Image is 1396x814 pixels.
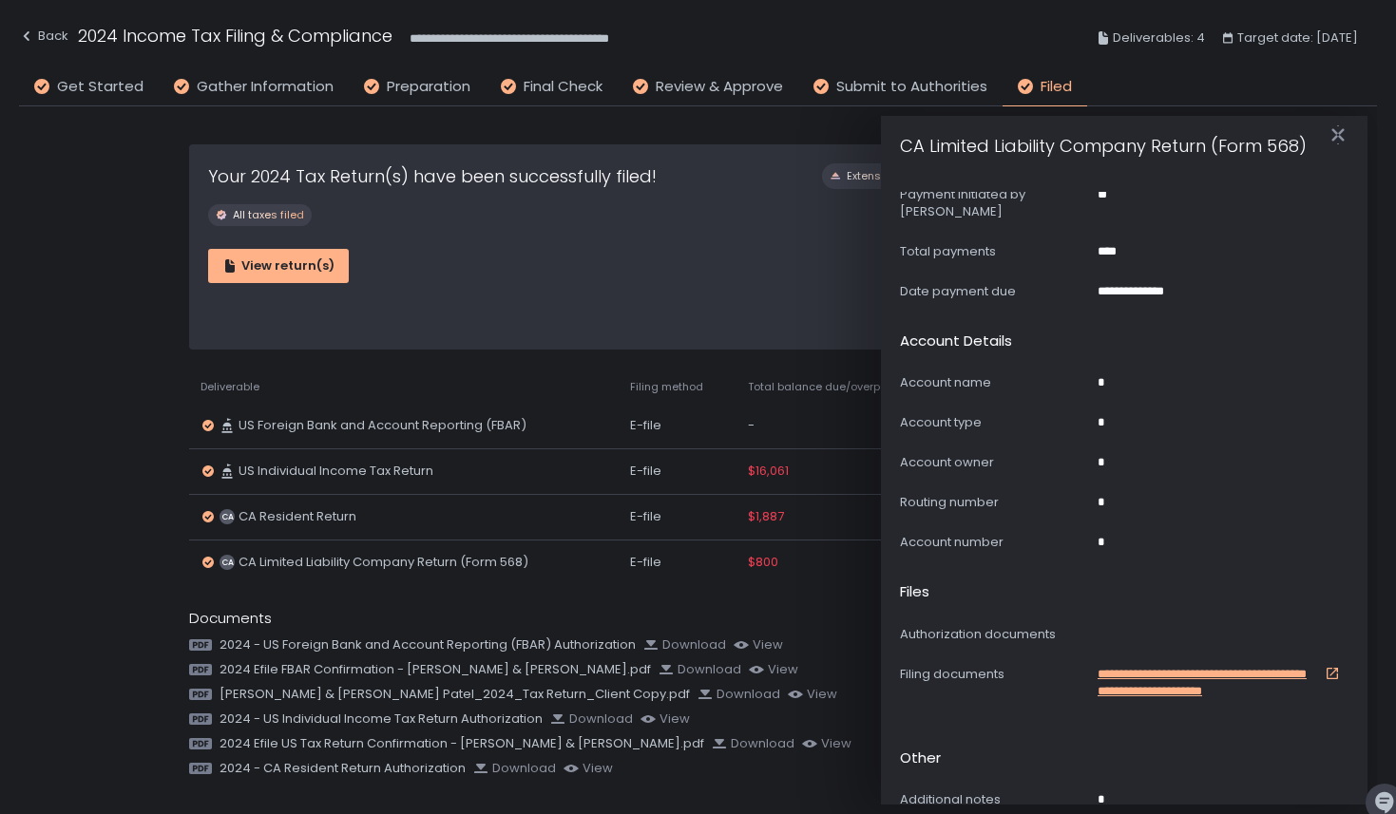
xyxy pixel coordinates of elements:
h1: 2024 Income Tax Filing & Compliance [78,23,392,48]
span: $16,061 [748,463,789,480]
button: view [564,760,613,777]
span: All taxes filed [233,208,304,222]
span: Deliverable [201,380,259,394]
span: [PERSON_NAME] & [PERSON_NAME] Patel_2024_Tax Return_Client Copy.pdf [220,686,690,703]
span: Gather Information [197,76,334,98]
div: E-file [630,417,725,434]
div: Total payments [900,243,1090,260]
button: Back [19,23,68,54]
button: Download [643,636,726,653]
button: view [749,661,798,678]
span: 2024 - US Foreign Bank and Account Reporting (FBAR) Authorization [220,636,636,653]
span: Review & Approve [656,76,783,98]
button: View return(s) [208,249,349,283]
span: 2024 - US Individual Income Tax Return Authorization [220,710,543,728]
div: Filing documents [900,666,1090,683]
span: Filed [1041,76,1072,98]
div: Account type [900,414,1090,431]
div: Authorization documents [900,626,1090,643]
h1: CA Limited Liability Company Return (Form 568) [900,110,1307,159]
div: Account owner [900,454,1090,471]
span: CA Resident Return [239,508,356,525]
text: CA [220,511,233,522]
h1: Your 2024 Tax Return(s) have been successfully filed! [208,163,657,189]
button: Download [659,661,741,678]
span: - [748,417,755,434]
div: Documents [189,608,1208,630]
div: Date payment due [900,283,1090,300]
div: E-file [630,508,725,525]
div: Routing number [900,494,1090,511]
div: Account number [900,534,1090,551]
button: Download [550,710,633,728]
h2: Other [900,748,941,769]
span: 2024 Efile US Tax Return Confirmation - [PERSON_NAME] & [PERSON_NAME].pdf [220,735,704,752]
span: Submit to Authorities [836,76,987,98]
span: 2024 Efile FBAR Confirmation - [PERSON_NAME] & [PERSON_NAME].pdf [220,661,651,678]
button: Download [473,760,556,777]
button: Download [698,686,780,703]
span: US Individual Income Tax Return [239,463,433,480]
span: Extension filed [847,169,924,183]
div: Account name [900,374,1090,391]
button: view [734,636,783,653]
span: Deliverables: 4 [1113,27,1205,49]
div: Payment initiated by [PERSON_NAME] [900,186,1090,220]
text: CA [220,557,233,568]
button: view [641,710,690,728]
span: US Foreign Bank and Account Reporting (FBAR) [239,417,526,434]
span: Total balance due/overpaid [748,380,898,394]
button: view [788,686,837,703]
span: Get Started [57,76,143,98]
div: Back [19,25,68,47]
span: $800 [748,554,778,571]
div: Additional notes [900,791,1090,808]
div: View return(s) [222,257,335,274]
span: CA Limited Liability Company Return (Form 568) [239,554,528,571]
div: E-file [630,463,725,480]
div: E-file [630,554,725,571]
span: 2024 - CA Resident Return Authorization [220,760,466,777]
span: Target date: [DATE] [1237,27,1358,49]
span: Final Check [524,76,602,98]
span: Filing method [630,380,703,394]
span: $1,887 [748,508,784,525]
button: Download [712,735,794,752]
button: view [802,735,851,752]
h2: Account details [900,331,1012,352]
span: Preparation [387,76,470,98]
h2: Files [900,581,929,603]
